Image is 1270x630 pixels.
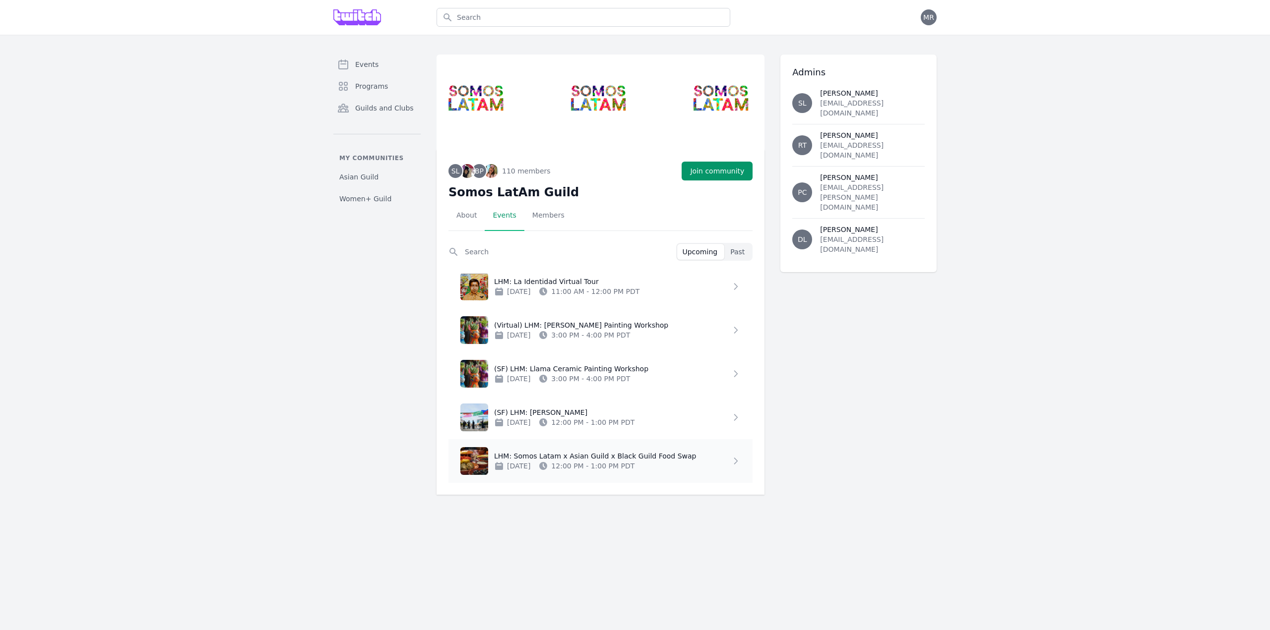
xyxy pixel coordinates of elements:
div: [DATE] [494,461,530,471]
div: 3:00 PM - 4:00 PM PDT [530,330,630,340]
a: About [448,200,485,231]
a: LHM: Somos Latam x Asian Guild x Black Guild Food Swap[DATE]12:00 PM - 1:00 PM PDT [448,439,753,483]
p: (SF) LHM: [PERSON_NAME] [494,407,731,417]
div: [PERSON_NAME] [820,225,925,234]
div: 3:00 PM - 4:00 PM PDT [530,374,630,384]
h3: Admins [792,66,925,78]
span: PC [798,189,807,196]
div: [DATE] [494,417,530,427]
div: [EMAIL_ADDRESS][DOMAIN_NAME] [820,98,925,118]
div: 12:00 PM - 1:00 PM PDT [530,417,635,427]
div: [EMAIL_ADDRESS][DOMAIN_NAME] [820,234,925,254]
span: Asian Guild [339,172,379,182]
span: Past [730,247,745,257]
button: Join community [682,162,753,180]
a: Events [333,55,421,74]
span: MR [923,14,934,21]
div: [DATE] [494,374,530,384]
span: 110 members [502,166,551,176]
span: RT [798,142,807,149]
div: [DATE] [494,330,530,340]
a: (SF) LHM: Llama Ceramic Painting Workshop[DATE]3:00 PM - 4:00 PM PDT [448,352,753,396]
span: Guilds and Clubs [355,103,414,113]
a: (SF) LHM: [PERSON_NAME][DATE]12:00 PM - 1:00 PM PDT [448,396,753,439]
div: [PERSON_NAME] [820,88,925,98]
span: BP [475,168,484,174]
div: 12:00 PM - 1:00 PM PDT [530,461,635,471]
button: Upcoming [677,244,724,260]
div: [PERSON_NAME] [820,172,925,182]
div: [EMAIL_ADDRESS][PERSON_NAME][DOMAIN_NAME] [820,182,925,212]
span: Upcoming [682,247,717,257]
a: Women+ Guild [333,190,421,208]
a: Members [524,200,572,231]
div: 11:00 AM - 12:00 PM PDT [530,286,639,296]
p: (SF) LHM: Llama Ceramic Painting Workshop [494,364,731,374]
button: Past [725,244,752,260]
a: (Virtual) LHM: [PERSON_NAME] Painting Workshop[DATE]3:00 PM - 4:00 PM PDT [448,308,753,352]
a: Events [485,200,524,231]
span: Events [355,59,379,69]
a: LHM: La Identidad Virtual Tour[DATE]11:00 AM - 12:00 PM PDT [448,265,753,308]
input: Search [448,243,676,261]
nav: Sidebar [333,55,421,208]
span: SL [798,100,807,107]
img: Grove [333,9,381,25]
a: Asian Guild [333,168,421,186]
div: [PERSON_NAME] [820,130,925,140]
p: My communities [333,154,421,162]
div: [DATE] [494,286,530,296]
span: Women+ Guild [339,194,391,204]
span: Programs [355,81,388,91]
p: LHM: Somos Latam x Asian Guild x Black Guild Food Swap [494,451,731,461]
div: [EMAIL_ADDRESS][DOMAIN_NAME] [820,140,925,160]
a: Programs [333,76,421,96]
p: (Virtual) LHM: [PERSON_NAME] Painting Workshop [494,320,731,330]
p: LHM: La Identidad Virtual Tour [494,277,731,286]
button: MR [921,9,937,25]
a: Guilds and Clubs [333,98,421,118]
input: Search [437,8,730,27]
span: DL [798,236,807,243]
span: SL [451,168,460,174]
h2: Somos LatAm Guild [448,184,753,200]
